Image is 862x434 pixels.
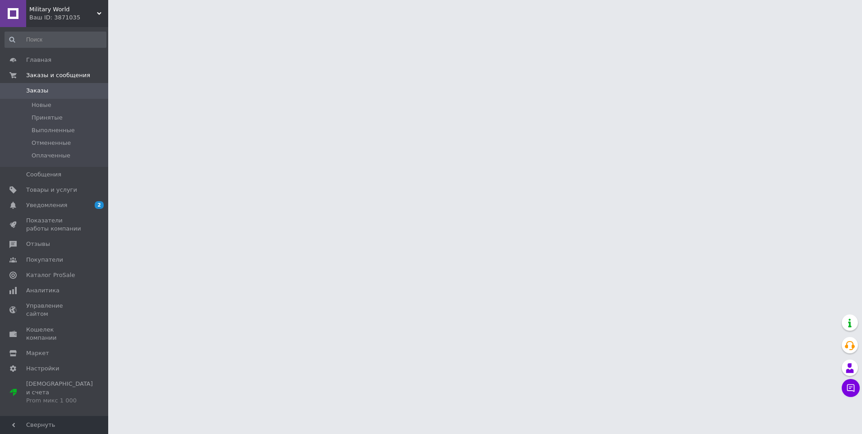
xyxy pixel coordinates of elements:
[26,217,83,233] span: Показатели работы компании
[842,379,860,397] button: Чат с покупателем
[32,101,51,109] span: Новые
[26,286,60,295] span: Аналитика
[26,302,83,318] span: Управление сайтом
[32,139,71,147] span: Отмененные
[29,5,97,14] span: Military World
[29,14,108,22] div: Ваш ID: 3871035
[32,152,70,160] span: Оплаченные
[32,126,75,134] span: Выполненные
[26,240,50,248] span: Отзывы
[26,380,93,405] span: [DEMOGRAPHIC_DATA] и счета
[26,326,83,342] span: Кошелек компании
[26,365,59,373] span: Настройки
[26,271,75,279] span: Каталог ProSale
[26,87,48,95] span: Заказы
[26,397,93,405] div: Prom микс 1 000
[32,114,63,122] span: Принятые
[26,71,90,79] span: Заказы и сообщения
[26,56,51,64] span: Главная
[26,349,49,357] span: Маркет
[26,256,63,264] span: Покупатели
[26,171,61,179] span: Сообщения
[5,32,106,48] input: Поиск
[95,201,104,209] span: 2
[26,186,77,194] span: Товары и услуги
[26,201,67,209] span: Уведомления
